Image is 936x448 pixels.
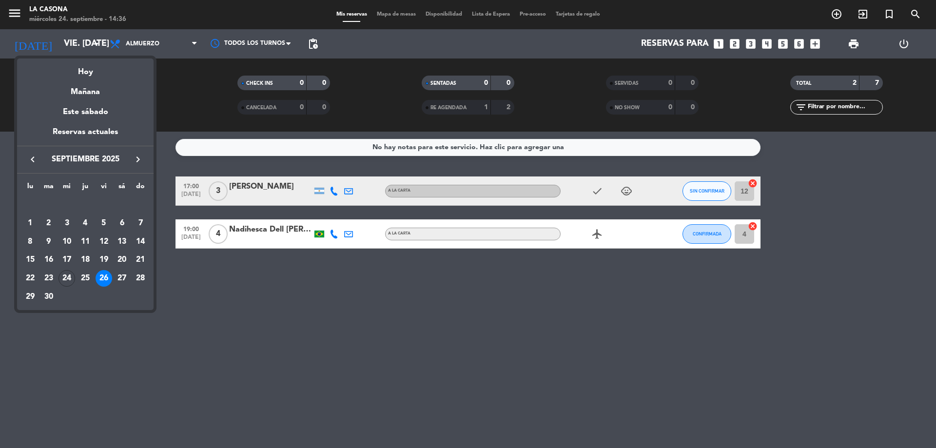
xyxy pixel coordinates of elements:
td: 11 de septiembre de 2025 [76,233,95,251]
td: 18 de septiembre de 2025 [76,251,95,269]
div: 8 [22,234,39,250]
div: 21 [132,252,149,268]
td: 7 de septiembre de 2025 [131,214,150,233]
div: 12 [96,234,112,250]
i: keyboard_arrow_left [27,154,39,165]
td: 28 de septiembre de 2025 [131,269,150,288]
td: 3 de septiembre de 2025 [58,214,76,233]
th: lunes [21,181,39,196]
td: 12 de septiembre de 2025 [95,233,113,251]
td: 22 de septiembre de 2025 [21,269,39,288]
td: 20 de septiembre de 2025 [113,251,132,269]
td: 5 de septiembre de 2025 [95,214,113,233]
button: keyboard_arrow_left [24,153,41,166]
td: 1 de septiembre de 2025 [21,214,39,233]
div: 13 [114,234,130,250]
td: 27 de septiembre de 2025 [113,269,132,288]
td: 19 de septiembre de 2025 [95,251,113,269]
td: 14 de septiembre de 2025 [131,233,150,251]
th: martes [39,181,58,196]
div: 6 [114,215,130,232]
td: 9 de septiembre de 2025 [39,233,58,251]
div: 25 [77,270,94,287]
td: 24 de septiembre de 2025 [58,269,76,288]
div: 3 [58,215,75,232]
div: 16 [40,252,57,268]
div: 15 [22,252,39,268]
td: 30 de septiembre de 2025 [39,288,58,306]
button: keyboard_arrow_right [129,153,147,166]
td: 2 de septiembre de 2025 [39,214,58,233]
td: 13 de septiembre de 2025 [113,233,132,251]
div: 30 [40,289,57,305]
td: 29 de septiembre de 2025 [21,288,39,306]
div: 29 [22,289,39,305]
td: 26 de septiembre de 2025 [95,269,113,288]
div: 19 [96,252,112,268]
th: domingo [131,181,150,196]
td: 16 de septiembre de 2025 [39,251,58,269]
i: keyboard_arrow_right [132,154,144,165]
td: 4 de septiembre de 2025 [76,214,95,233]
div: 26 [96,270,112,287]
td: 15 de septiembre de 2025 [21,251,39,269]
td: 10 de septiembre de 2025 [58,233,76,251]
div: 7 [132,215,149,232]
div: 23 [40,270,57,287]
div: 28 [132,270,149,287]
th: viernes [95,181,113,196]
div: 1 [22,215,39,232]
div: 9 [40,234,57,250]
div: Reservas actuales [17,126,154,146]
div: Mañana [17,78,154,98]
div: 2 [40,215,57,232]
div: Este sábado [17,98,154,126]
div: 17 [58,252,75,268]
div: 14 [132,234,149,250]
span: septiembre 2025 [41,153,129,166]
div: 18 [77,252,94,268]
td: 6 de septiembre de 2025 [113,214,132,233]
th: jueves [76,181,95,196]
div: Hoy [17,58,154,78]
div: 27 [114,270,130,287]
div: 10 [58,234,75,250]
td: 23 de septiembre de 2025 [39,269,58,288]
td: SEP. [21,195,150,214]
div: 22 [22,270,39,287]
th: sábado [113,181,132,196]
td: 21 de septiembre de 2025 [131,251,150,269]
td: 17 de septiembre de 2025 [58,251,76,269]
div: 11 [77,234,94,250]
div: 5 [96,215,112,232]
div: 24 [58,270,75,287]
th: miércoles [58,181,76,196]
td: 25 de septiembre de 2025 [76,269,95,288]
div: 4 [77,215,94,232]
td: 8 de septiembre de 2025 [21,233,39,251]
div: 20 [114,252,130,268]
